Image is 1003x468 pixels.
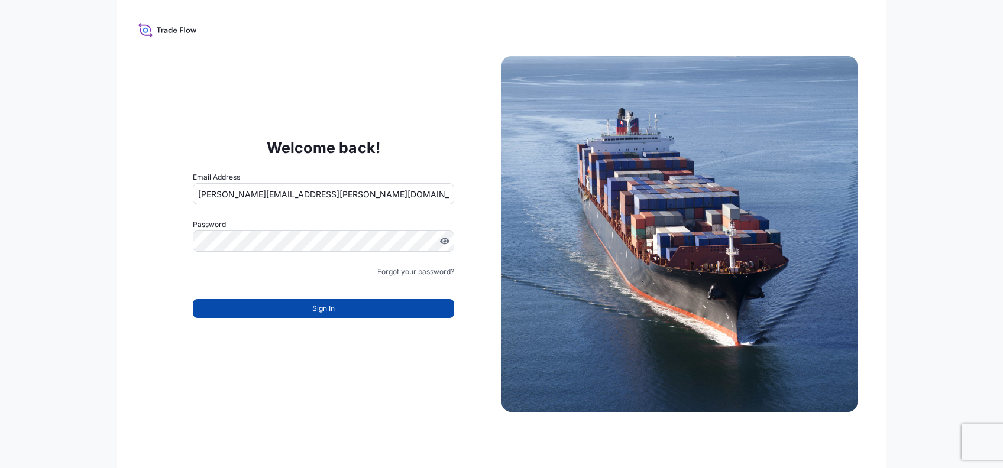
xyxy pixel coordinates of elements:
span: Sign In [312,303,335,314]
img: Ship illustration [501,56,858,412]
label: Password [193,219,454,230]
input: example@gmail.com [193,183,454,204]
button: Show password [440,236,449,246]
p: Welcome back! [267,138,381,157]
a: Forgot your password? [377,266,454,278]
button: Sign In [193,299,454,318]
label: Email Address [193,171,240,183]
